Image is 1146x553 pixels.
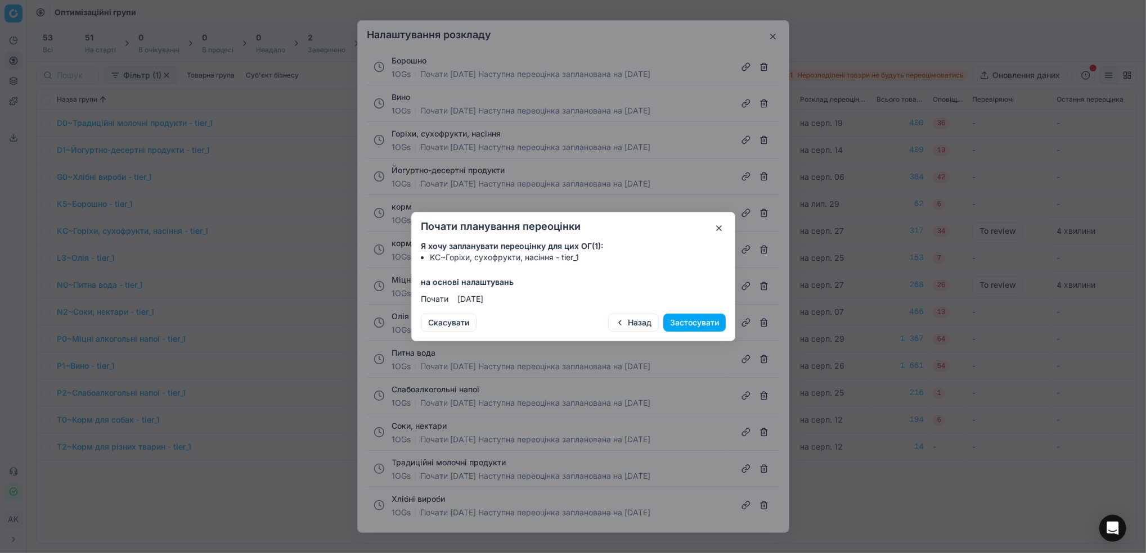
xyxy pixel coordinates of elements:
h5: Я хочу запланувати переоцінку для цих ОГ ( 1 ): [421,241,726,252]
button: Скасувати [421,314,477,332]
li: KC~Горіхи, сухофрукти, насіння - tier_1 [430,252,726,263]
button: Застосувати [663,314,726,332]
h2: Почати планування переоцінки [421,221,726,232]
h5: на основі налаштувань [421,276,726,288]
button: Назад [608,314,659,332]
p: Почати [DATE] [421,293,726,305]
